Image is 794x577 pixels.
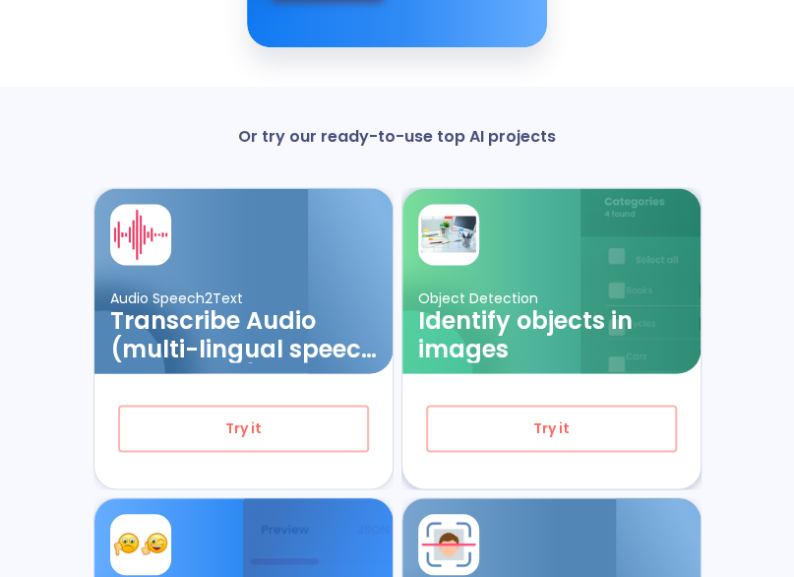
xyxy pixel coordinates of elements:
[402,252,534,501] img: card ellipse
[118,405,369,452] button: Try it
[426,405,677,452] button: Try it
[152,416,336,440] span: Try it
[113,207,168,262] img: card avatar
[110,307,377,362] h3: Transcribe Audio (multi-lingual speech recognition)
[459,416,643,440] span: Try it
[418,289,685,308] p: Object Detection
[421,517,476,572] img: card avatar
[421,207,476,262] img: card avatar
[110,289,377,308] p: Audio Speech2Text
[113,517,168,572] img: card avatar
[94,252,227,374] img: card ellipse
[418,307,685,362] h3: Identify objects in images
